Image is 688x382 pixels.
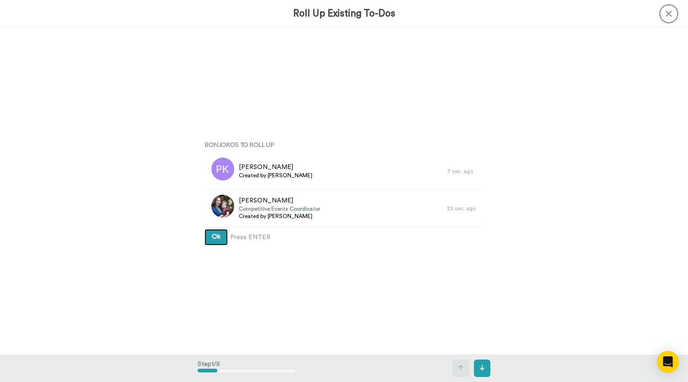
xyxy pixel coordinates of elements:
img: avatar [211,158,234,180]
span: [PERSON_NAME] [239,163,312,172]
div: 22 sec. ago [447,205,479,212]
span: Created by [PERSON_NAME] [239,213,320,220]
div: Step 1 / 5 [198,355,295,382]
span: Created by [PERSON_NAME] [239,172,312,179]
span: [PERSON_NAME] [239,196,320,205]
div: 7 sec. ago [447,168,479,175]
div: Open Intercom Messenger [657,351,679,373]
h4: Bonjoros To Roll Up [204,141,484,148]
span: Press ENTER [230,233,270,242]
img: 8318528e-a775-4af7-8761-1f59735cf029.jpg [211,195,234,218]
span: Ok [212,234,220,240]
h3: Roll Up Existing To-Dos [293,8,395,19]
span: Competitive Events Coordinator [239,205,320,213]
button: Ok [204,229,228,246]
